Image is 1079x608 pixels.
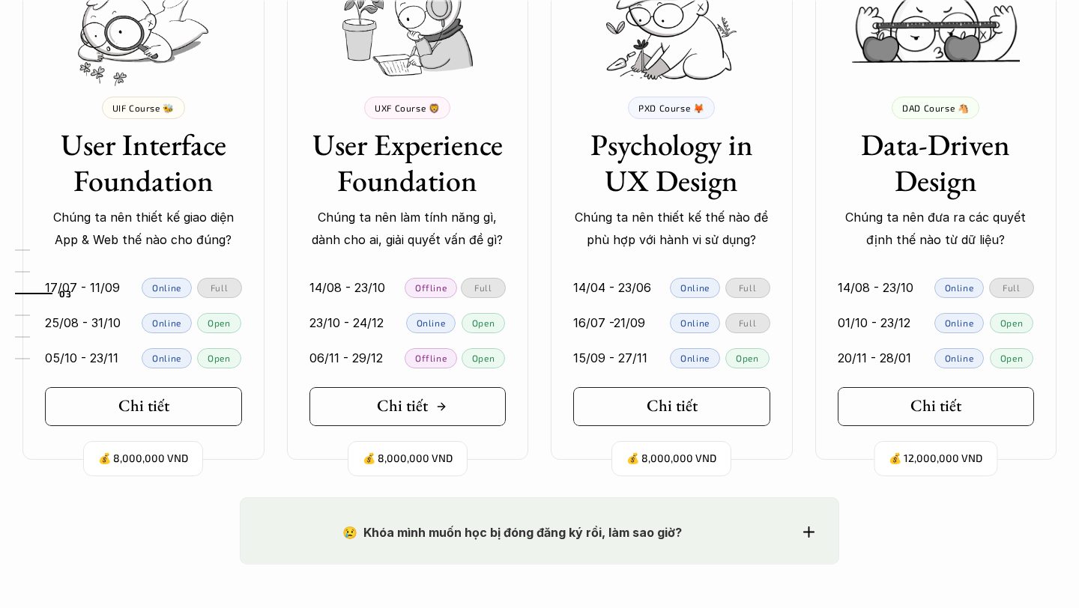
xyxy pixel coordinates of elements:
p: Full [739,282,756,293]
p: 15/09 - 27/11 [573,347,647,369]
p: Chúng ta nên thiết kế thế nào để phù hợp với hành vi sử dụng? [573,206,770,252]
p: 01/10 - 23/12 [838,311,910,334]
h5: Chi tiết [377,396,428,416]
a: Chi tiết [838,387,1035,426]
p: 14/08 - 23/10 [309,276,385,299]
p: Online [945,317,974,328]
h3: Psychology in UX Design [573,127,770,198]
p: 💰 8,000,000 VND [626,449,716,469]
p: Open [472,317,495,328]
strong: 03 [59,288,71,298]
h3: User Experience Foundation [309,127,507,198]
p: 💰 12,000,000 VND [889,449,982,469]
p: Chúng ta nên đưa ra các quyết định thế nào từ dữ liệu? [838,206,1035,252]
p: Online [945,282,974,293]
p: Online [152,317,181,328]
p: 💰 8,000,000 VND [363,449,453,469]
p: 💰 8,000,000 VND [98,449,188,469]
p: PXD Course 🦊 [638,103,704,113]
p: 06/11 - 29/12 [309,347,383,369]
h3: Data-Driven Design [838,127,1035,198]
a: Chi tiết [309,387,507,426]
p: 16/07 -21/09 [573,311,645,334]
p: Offline [415,353,447,363]
p: Online [680,317,710,328]
h5: Chi tiết [647,396,698,416]
strong: 😢 Khóa mình muốn học bị đóng đăng ký rồi, làm sao giờ? [342,525,682,540]
p: Open [736,353,758,363]
p: Full [739,317,756,328]
p: 20/11 - 28/01 [838,347,911,369]
p: Online [680,282,710,293]
a: 03 [15,285,86,303]
a: Chi tiết [573,387,770,426]
p: Open [1000,317,1023,328]
p: Online [945,353,974,363]
p: 14/04 - 23/06 [573,276,651,299]
p: Open [208,317,230,328]
h5: Chi tiết [118,396,169,416]
p: Full [474,282,492,293]
p: Online [152,282,181,293]
p: UIF Course 🐝 [112,103,175,113]
p: Offline [415,282,447,293]
p: UXF Course 🦁 [375,103,440,113]
p: Open [472,353,495,363]
p: 23/10 - 24/12 [309,311,384,334]
p: Chúng ta nên làm tính năng gì, dành cho ai, giải quyết vấn đề gì? [309,206,507,252]
p: Full [1003,282,1020,293]
p: Online [680,353,710,363]
h5: Chi tiết [910,396,961,416]
p: Online [152,353,181,363]
p: DAD Course 🐴 [902,103,969,113]
p: Full [211,282,228,293]
p: Open [1000,353,1023,363]
p: 14/08 - 23/10 [838,276,913,299]
p: Online [417,317,446,328]
p: Open [208,353,230,363]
